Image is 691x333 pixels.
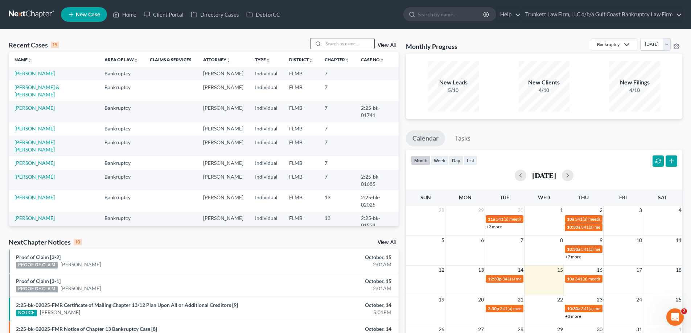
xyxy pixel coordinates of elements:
h3: Monthly Progress [406,42,457,51]
td: [PERSON_NAME] [197,80,249,101]
a: Tasks [448,130,477,146]
td: [PERSON_NAME] [197,101,249,122]
span: Mon [459,194,472,200]
span: 29 [477,206,485,215]
div: 5:01PM [271,309,391,316]
span: Wed [538,194,550,200]
div: 10 [74,239,82,245]
span: 3 [638,206,643,215]
a: Calendar [406,130,445,146]
span: New Case [76,12,100,17]
td: FLMB [283,67,319,80]
div: October, 15 [271,278,391,285]
span: 18 [675,266,682,274]
a: Client Portal [140,8,187,21]
td: FLMB [283,212,319,232]
td: Bankruptcy [99,212,144,232]
button: week [431,155,449,165]
a: Proof of Claim [3-2] [16,254,61,260]
div: NOTICE [16,310,37,316]
a: Chapterunfold_more [325,57,349,62]
button: month [411,155,431,165]
div: NextChapter Notices [9,238,82,246]
div: Bankruptcy [597,41,620,47]
a: Home [109,8,140,21]
span: 15 [556,266,564,274]
a: [PERSON_NAME] [15,160,55,166]
span: 10a [567,216,574,222]
span: Tue [500,194,509,200]
span: 341(a) meeting for [PERSON_NAME] [581,306,651,311]
td: Bankruptcy [99,156,144,170]
td: 7 [319,136,355,156]
i: unfold_more [226,58,231,62]
div: 5/10 [428,87,479,94]
td: Bankruptcy [99,80,144,101]
td: 7 [319,101,355,122]
div: 2:01AM [271,261,391,268]
td: 7 [319,80,355,101]
span: 341(a) meeting for [PERSON_NAME] & [PERSON_NAME] [581,246,690,252]
span: 341(a) meeting for [PERSON_NAME] & [PERSON_NAME] [581,224,690,230]
a: Trunkett Law Firm, LLC d/b/a Gulf Coast Bankruptcy Law Firm [522,8,682,21]
i: unfold_more [309,58,313,62]
td: Bankruptcy [99,122,144,136]
td: Individual [249,80,283,101]
td: FLMB [283,170,319,191]
span: 21 [517,295,524,304]
td: 7 [319,170,355,191]
td: Individual [249,101,283,122]
td: Bankruptcy [99,191,144,211]
td: [PERSON_NAME] [197,191,249,211]
td: Bankruptcy [99,101,144,122]
td: [PERSON_NAME] [197,170,249,191]
span: 23 [596,295,603,304]
span: 4 [678,206,682,215]
div: October, 15 [271,254,391,261]
td: Individual [249,156,283,170]
a: [PERSON_NAME] [15,125,55,132]
td: FLMB [283,122,319,136]
td: [PERSON_NAME] [197,212,249,232]
a: DebtorCC [243,8,284,21]
a: Directory Cases [187,8,243,21]
td: [PERSON_NAME] [197,136,249,156]
span: 10a [567,276,574,282]
td: FLMB [283,156,319,170]
td: 2:25-bk-01534 [355,212,399,232]
i: unfold_more [345,58,349,62]
a: [PERSON_NAME] [PERSON_NAME] [15,139,55,153]
td: Individual [249,122,283,136]
span: 11 [675,236,682,245]
span: 1 [559,206,564,215]
a: Area of Lawunfold_more [104,57,138,62]
div: PROOF OF CLAIM [16,262,58,269]
a: [PERSON_NAME] [15,174,55,180]
span: Sun [420,194,431,200]
a: [PERSON_NAME] [15,70,55,76]
td: [PERSON_NAME] [197,122,249,136]
td: FLMB [283,80,319,101]
span: 20 [477,295,485,304]
td: FLMB [283,136,319,156]
span: 10:30a [567,224,580,230]
span: 14 [517,266,524,274]
a: Case Nounfold_more [361,57,384,62]
a: +7 more [565,254,581,259]
span: 341(a) meeting for [PERSON_NAME] [502,276,572,282]
span: 341(a) meeting for [PERSON_NAME] [496,216,566,222]
div: New Clients [519,78,569,87]
a: [PERSON_NAME] [15,215,55,221]
span: Sat [658,194,667,200]
i: unfold_more [380,58,384,62]
div: Recent Cases [9,41,59,49]
span: 341(a) meeting for [PERSON_NAME] & [PERSON_NAME] [575,216,683,222]
span: 17 [636,266,643,274]
span: 11a [488,216,495,222]
td: Individual [249,136,283,156]
a: 2:25-bk-02025-FMR Certificate of Mailing Chapter 13/12 Plan Upon All or Additional Creditors [9] [16,302,238,308]
a: [PERSON_NAME] [61,261,101,268]
a: +2 more [486,224,502,229]
h2: [DATE] [532,171,556,179]
span: Thu [578,194,589,200]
